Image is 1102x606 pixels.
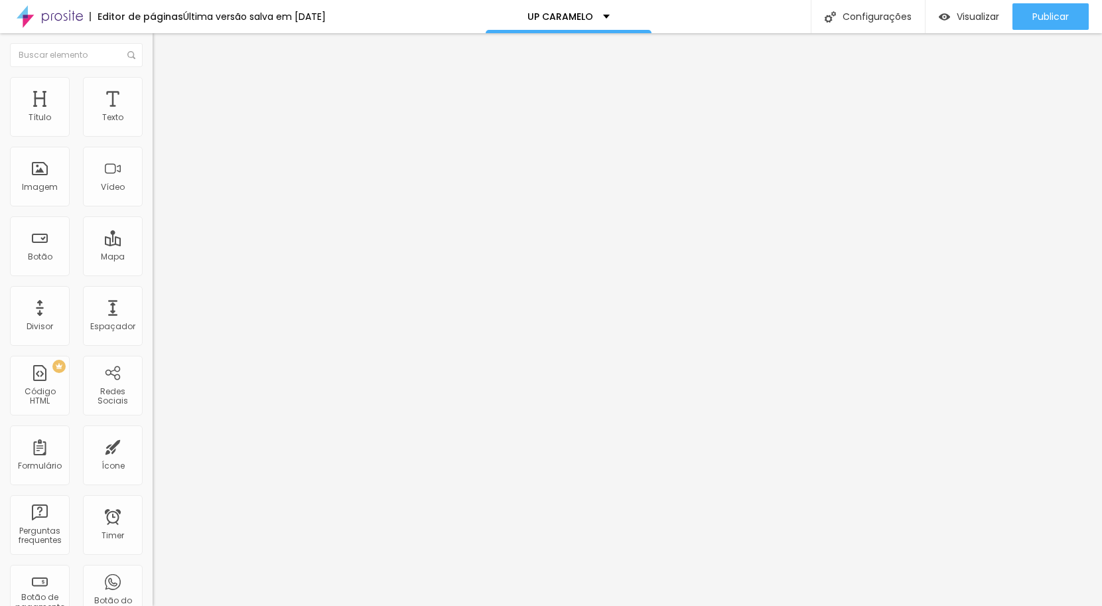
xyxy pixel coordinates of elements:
[127,51,135,59] img: Icone
[183,12,326,21] div: Última versão salva em [DATE]
[29,113,51,122] div: Título
[102,461,125,471] div: Ícone
[18,461,62,471] div: Formulário
[825,11,836,23] img: Icone
[86,387,139,406] div: Redes Sociais
[101,183,125,192] div: Vídeo
[90,322,135,331] div: Espaçador
[27,322,53,331] div: Divisor
[101,252,125,262] div: Mapa
[13,387,66,406] div: Código HTML
[1032,11,1069,22] span: Publicar
[527,12,593,21] p: UP CARAMELO
[926,3,1012,30] button: Visualizar
[1012,3,1089,30] button: Publicar
[10,43,143,67] input: Buscar elemento
[102,113,123,122] div: Texto
[957,11,999,22] span: Visualizar
[22,183,58,192] div: Imagem
[102,531,124,540] div: Timer
[13,526,66,546] div: Perguntas frequentes
[90,12,183,21] div: Editor de páginas
[939,11,950,23] img: view-1.svg
[28,252,52,262] div: Botão
[153,33,1102,606] iframe: Editor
